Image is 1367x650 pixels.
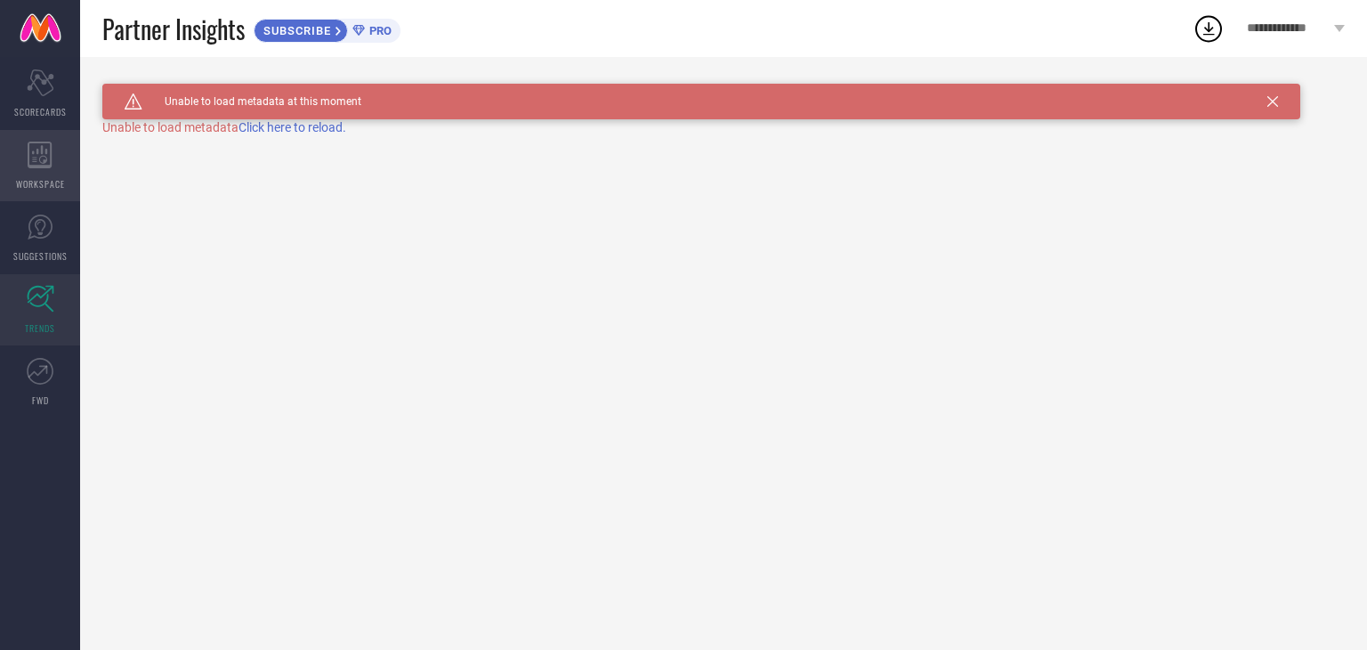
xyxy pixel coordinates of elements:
span: Click here to reload. [239,120,346,134]
span: Unable to load metadata at this moment [142,95,361,108]
span: WORKSPACE [16,177,65,191]
h1: TRENDS [102,84,155,98]
span: Partner Insights [102,11,245,47]
div: Unable to load metadata [102,120,1345,134]
span: FWD [32,394,49,407]
span: TRENDS [25,321,55,335]
span: SUGGESTIONS [13,249,68,263]
div: Open download list [1193,12,1225,45]
span: PRO [365,24,392,37]
a: SUBSCRIBEPRO [254,14,400,43]
span: SUBSCRIBE [255,24,336,37]
span: SCORECARDS [14,105,67,118]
